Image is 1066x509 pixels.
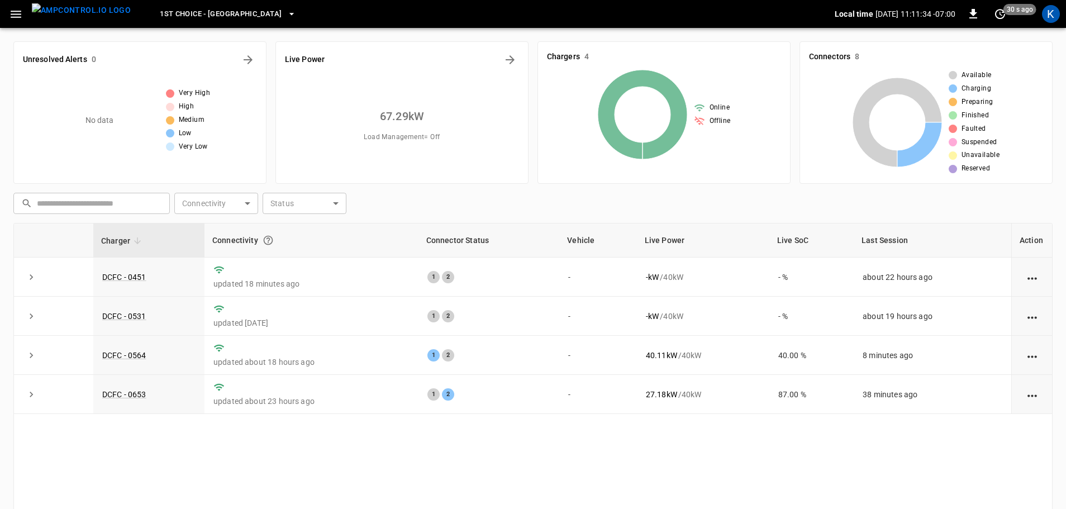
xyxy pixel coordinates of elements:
p: 27.18 kW [646,389,677,400]
div: 1 [427,271,440,283]
div: / 40 kW [646,350,760,361]
h6: 67.29 kW [380,107,424,125]
button: 1st Choice - [GEOGRAPHIC_DATA] [155,3,301,25]
span: Faulted [962,123,986,135]
span: Charging [962,83,991,94]
p: No data [85,115,114,126]
span: Unavailable [962,150,1000,161]
th: Live Power [637,223,769,258]
td: about 19 hours ago [854,297,1011,336]
p: - kW [646,311,659,322]
td: - % [769,258,854,297]
h6: Chargers [547,51,580,63]
span: Very High [179,88,211,99]
td: - [559,375,637,414]
span: 1st Choice - [GEOGRAPHIC_DATA] [160,8,282,21]
td: - [559,297,637,336]
div: 1 [427,388,440,401]
div: 2 [442,388,454,401]
span: Available [962,70,992,81]
button: set refresh interval [991,5,1009,23]
td: 87.00 % [769,375,854,414]
th: Live SoC [769,223,854,258]
span: Preparing [962,97,993,108]
span: Reserved [962,163,990,174]
th: Vehicle [559,223,637,258]
div: / 40 kW [646,272,760,283]
span: High [179,101,194,112]
td: - [559,258,637,297]
button: Connection between the charger and our software. [258,230,278,250]
div: action cell options [1025,272,1039,283]
td: 8 minutes ago [854,336,1011,375]
div: action cell options [1025,389,1039,400]
button: expand row [23,347,40,364]
div: 2 [442,349,454,361]
td: - % [769,297,854,336]
td: 38 minutes ago [854,375,1011,414]
button: Energy Overview [501,51,519,69]
td: 40.00 % [769,336,854,375]
span: Online [710,102,730,113]
button: expand row [23,308,40,325]
span: Offline [710,116,731,127]
h6: 4 [584,51,589,63]
td: about 22 hours ago [854,258,1011,297]
a: DCFC - 0653 [102,390,146,399]
img: ampcontrol.io logo [32,3,131,17]
span: Load Management = Off [364,132,440,143]
button: All Alerts [239,51,257,69]
p: updated [DATE] [213,317,410,329]
h6: Connectors [809,51,850,63]
div: / 40 kW [646,311,760,322]
div: action cell options [1025,311,1039,322]
div: profile-icon [1042,5,1060,23]
span: Finished [962,110,989,121]
th: Action [1011,223,1052,258]
span: Suspended [962,137,997,148]
div: 2 [442,310,454,322]
div: Connectivity [212,230,411,250]
h6: Live Power [285,54,325,66]
th: Last Session [854,223,1011,258]
span: 30 s ago [1003,4,1036,15]
h6: 0 [92,54,96,66]
td: - [559,336,637,375]
div: 2 [442,271,454,283]
h6: 8 [855,51,859,63]
p: - kW [646,272,659,283]
p: 40.11 kW [646,350,677,361]
p: Local time [835,8,873,20]
div: action cell options [1025,350,1039,361]
span: Low [179,128,192,139]
div: 1 [427,310,440,322]
span: Very Low [179,141,208,153]
span: Charger [101,234,145,248]
span: Medium [179,115,204,126]
button: expand row [23,269,40,286]
p: updated about 18 hours ago [213,356,410,368]
a: DCFC - 0451 [102,273,146,282]
a: DCFC - 0564 [102,351,146,360]
p: [DATE] 11:11:34 -07:00 [875,8,955,20]
a: DCFC - 0531 [102,312,146,321]
button: expand row [23,386,40,403]
p: updated 18 minutes ago [213,278,410,289]
div: 1 [427,349,440,361]
div: / 40 kW [646,389,760,400]
th: Connector Status [418,223,559,258]
h6: Unresolved Alerts [23,54,87,66]
p: updated about 23 hours ago [213,396,410,407]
